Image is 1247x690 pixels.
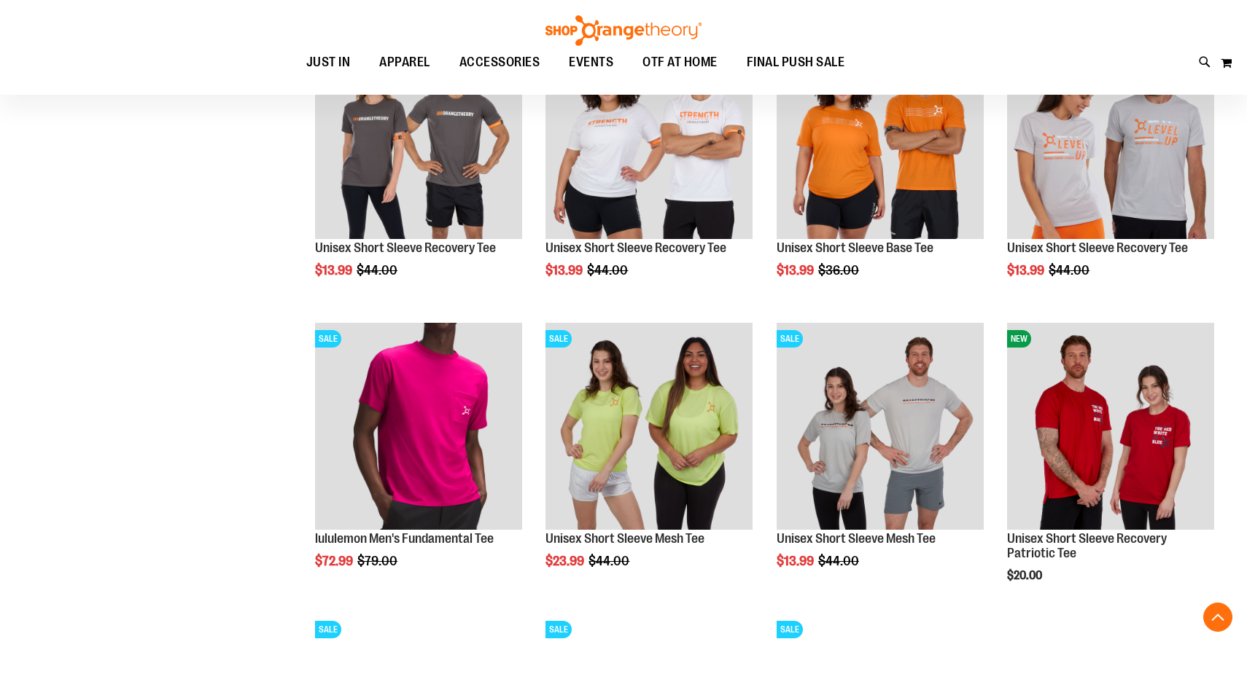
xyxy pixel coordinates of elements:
img: Shop Orangetheory [543,15,704,46]
a: Product image for Unisex Short Sleeve Recovery TeeSALE [315,33,522,242]
span: ACCESSORIES [459,46,540,79]
span: $44.00 [587,263,630,278]
div: product [538,26,760,315]
a: Unisex Short Sleeve Mesh Tee [545,531,704,546]
div: product [538,315,760,605]
button: Back To Top [1203,603,1232,632]
span: SALE [777,330,803,348]
a: Unisex Short Sleeve Recovery Patriotic Tee [1007,531,1167,560]
span: APPAREL [379,46,430,79]
a: Unisex Short Sleeve Base Tee [777,240,933,255]
a: JUST IN [292,46,365,79]
img: Product image for Unisex Short Sleeve Mesh Tee [545,323,753,530]
a: Unisex Short Sleeve Recovery Tee [545,240,726,255]
span: FINAL PUSH SALE [747,46,845,79]
a: Unisex Short Sleeve Recovery Tee [315,240,496,255]
span: $44.00 [818,554,861,568]
img: Product image for Unisex Short Sleeve Recovery Tee [545,33,753,240]
div: product [308,315,529,605]
img: Product image for Unisex Short Sleeve Recovery Patriotic Tee [1007,323,1214,530]
img: Product image for Unisex Short Sleeve Base Tee [777,33,984,240]
div: product [769,26,991,315]
span: $44.00 [357,263,400,278]
a: Product image for Unisex Short Sleeve Mesh TeeSALE [777,323,984,532]
div: product [1000,26,1221,315]
a: OTF lululemon Mens The Fundamental T Wild BerrySALE [315,323,522,532]
a: Product image for Unisex Short Sleeve Base TeeSALE [777,33,984,242]
span: $13.99 [1007,263,1046,278]
span: $36.00 [818,263,861,278]
img: OTF lululemon Mens The Fundamental T Wild Berry [315,323,522,530]
a: OTF AT HOME [628,46,732,79]
span: NEW [1007,330,1031,348]
span: $44.00 [588,554,632,568]
span: SALE [545,621,572,638]
span: $13.99 [315,263,354,278]
span: $20.00 [1007,569,1044,582]
a: APPAREL [365,46,445,79]
div: product [769,315,991,605]
a: EVENTS [554,46,628,79]
a: Unisex Short Sleeve Mesh Tee [777,531,936,546]
span: OTF AT HOME [642,46,718,79]
img: Product image for Unisex Short Sleeve Recovery Tee [1007,33,1214,240]
a: Unisex Short Sleeve Recovery Tee [1007,240,1188,255]
a: Product image for Unisex Short Sleeve Recovery TeeSALE [1007,33,1214,242]
img: Product image for Unisex Short Sleeve Recovery Tee [315,33,522,240]
a: lululemon Men's Fundamental Tee [315,531,494,546]
span: SALE [315,330,341,348]
span: JUST IN [306,46,351,79]
span: $79.00 [357,554,400,568]
span: $23.99 [545,554,586,568]
span: SALE [545,330,572,348]
span: $13.99 [777,554,816,568]
span: SALE [315,621,341,638]
div: product [308,26,529,315]
span: $72.99 [315,554,355,568]
a: Product image for Unisex Short Sleeve Recovery Patriotic TeeNEW [1007,323,1214,532]
span: $13.99 [777,263,816,278]
span: SALE [777,621,803,638]
span: $44.00 [1049,263,1092,278]
a: Product image for Unisex Short Sleeve Mesh TeeSALE [545,323,753,532]
a: FINAL PUSH SALE [732,46,860,79]
span: $13.99 [545,263,585,278]
a: Product image for Unisex Short Sleeve Recovery TeeSALE [545,33,753,242]
a: ACCESSORIES [445,46,555,79]
img: Product image for Unisex Short Sleeve Mesh Tee [777,323,984,530]
span: EVENTS [569,46,613,79]
div: product [1000,315,1221,619]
